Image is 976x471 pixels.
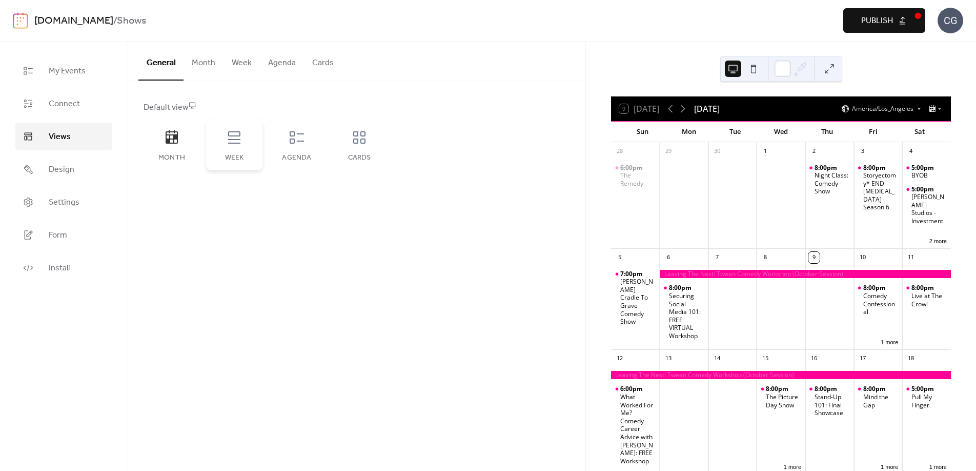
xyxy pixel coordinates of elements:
[49,98,80,110] span: Connect
[760,252,771,263] div: 8
[902,284,951,308] div: Live at The Crow!
[49,197,79,209] span: Settings
[660,270,951,279] div: Leaving The Nest: Tween Comedy Workshop (October Session)
[13,12,28,29] img: logo
[911,185,936,193] span: 5:00pm
[911,284,936,292] span: 8:00pm
[138,42,184,81] button: General
[216,154,252,162] div: Week
[223,42,260,80] button: Week
[843,8,925,33] button: Publish
[15,57,112,85] a: My Events
[619,122,665,142] div: Sun
[815,171,850,195] div: Night Class: Comedy Show
[49,164,74,176] span: Design
[49,65,86,77] span: My Events
[863,171,899,211] div: Storyectomy* END [MEDICAL_DATA] Season 6
[780,462,805,470] button: 1 more
[905,353,917,364] div: 18
[863,393,899,409] div: Mind the Gap
[711,146,723,157] div: 30
[614,252,625,263] div: 5
[815,164,839,172] span: 8:00pm
[911,292,947,308] div: Live at The Crow!
[712,122,758,142] div: Tue
[911,385,936,393] span: 5:00pm
[620,171,656,187] div: The Remedy
[669,284,693,292] span: 8:00pm
[854,385,903,409] div: Mind the Gap
[611,371,951,380] div: Leaving The Nest: Tween Comedy Workshop (October Session)
[911,164,936,172] span: 5:00pm
[805,385,854,417] div: Stand-Up 101: Final Showcase
[877,337,902,346] button: 1 more
[113,11,117,31] b: /
[804,122,850,142] div: Thu
[620,270,644,278] span: 7:00pm
[694,103,720,115] div: [DATE]
[620,164,644,172] span: 6:00pm
[660,284,708,340] div: Securing Social Media 101: FREE VIRTUAL Workshop
[815,385,839,393] span: 8:00pm
[663,252,674,263] div: 6
[938,8,963,33] div: CG
[911,193,947,225] div: [PERSON_NAME] Studios - Investment
[758,122,804,142] div: Wed
[852,106,913,112] span: America/Los_Angeles
[805,164,854,195] div: Night Class: Comedy Show
[863,292,899,316] div: Comedy Confessional
[815,393,850,417] div: Stand-Up 101: Final Showcase
[15,254,112,282] a: Install
[911,171,928,180] div: BYOB
[808,353,820,364] div: 16
[665,122,711,142] div: Mon
[49,262,70,274] span: Install
[925,462,951,470] button: 1 more
[902,385,951,409] div: Pull My Finger
[260,42,304,80] button: Agenda
[279,154,315,162] div: Agenda
[857,353,868,364] div: 17
[663,146,674,157] div: 29
[154,154,190,162] div: Month
[620,385,644,393] span: 6:00pm
[857,146,868,157] div: 3
[911,393,947,409] div: Pull My Finger
[757,385,805,409] div: The Picture Day Show
[620,393,656,465] div: What Worked For Me? Comedy Career Advice with [PERSON_NAME]: FREE Workshop
[15,155,112,183] a: Design
[304,42,342,80] button: Cards
[49,229,67,242] span: Form
[184,42,223,80] button: Month
[863,284,887,292] span: 8:00pm
[863,385,887,393] span: 8:00pm
[117,11,146,31] b: Shows
[34,11,113,31] a: [DOMAIN_NAME]
[611,385,660,465] div: What Worked For Me? Comedy Career Advice with Ray Lau: FREE Workshop
[902,185,951,225] div: Kil Joi Studios - Investment
[49,131,71,143] span: Views
[620,278,656,326] div: [PERSON_NAME] Cradle To Grave Comedy Show
[808,146,820,157] div: 2
[15,90,112,117] a: Connect
[144,102,568,114] div: Default view
[766,385,790,393] span: 8:00pm
[902,164,951,180] div: BYOB
[905,252,917,263] div: 11
[614,353,625,364] div: 12
[15,188,112,216] a: Settings
[766,393,801,409] div: The Picture Day Show
[760,146,771,157] div: 1
[611,164,660,188] div: The Remedy
[760,353,771,364] div: 15
[711,252,723,263] div: 7
[711,353,723,364] div: 14
[854,164,903,212] div: Storyectomy* END CANCER Season 6
[857,252,868,263] div: 10
[663,353,674,364] div: 13
[854,284,903,316] div: Comedy Confessional
[341,154,377,162] div: Cards
[614,146,625,157] div: 28
[877,462,902,470] button: 1 more
[861,15,893,27] span: Publish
